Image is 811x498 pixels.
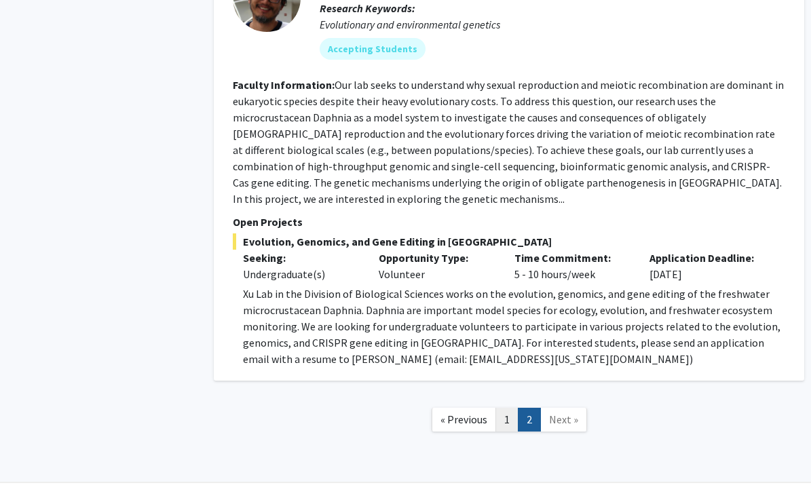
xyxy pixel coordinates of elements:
span: Next » [549,413,578,426]
p: Open Projects [233,214,785,230]
div: [DATE] [639,250,775,282]
span: « Previous [440,413,487,426]
p: Time Commitment: [514,250,630,266]
mat-chip: Accepting Students [320,38,426,60]
span: Evolution, Genomics, and Gene Editing in [GEOGRAPHIC_DATA] [233,233,785,250]
p: Xu Lab in the Division of Biological Sciences works on the evolution, genomics, and gene editing ... [243,286,785,367]
a: 1 [495,408,518,432]
b: Faculty Information: [233,78,335,92]
div: Volunteer [369,250,504,282]
div: Undergraduate(s) [243,266,358,282]
p: Application Deadline: [649,250,765,266]
a: Previous [432,408,496,432]
p: Seeking: [243,250,358,266]
p: Opportunity Type: [379,250,494,266]
div: 5 - 10 hours/week [504,250,640,282]
a: Next Page [540,408,587,432]
nav: Page navigation [214,394,804,449]
iframe: Chat [10,437,58,488]
fg-read-more: Our lab seeks to understand why sexual reproduction and meiotic recombination are dominant in euk... [233,78,784,206]
a: 2 [518,408,541,432]
b: Research Keywords: [320,1,415,15]
div: Evolutionary and environmental genetics [320,16,785,33]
